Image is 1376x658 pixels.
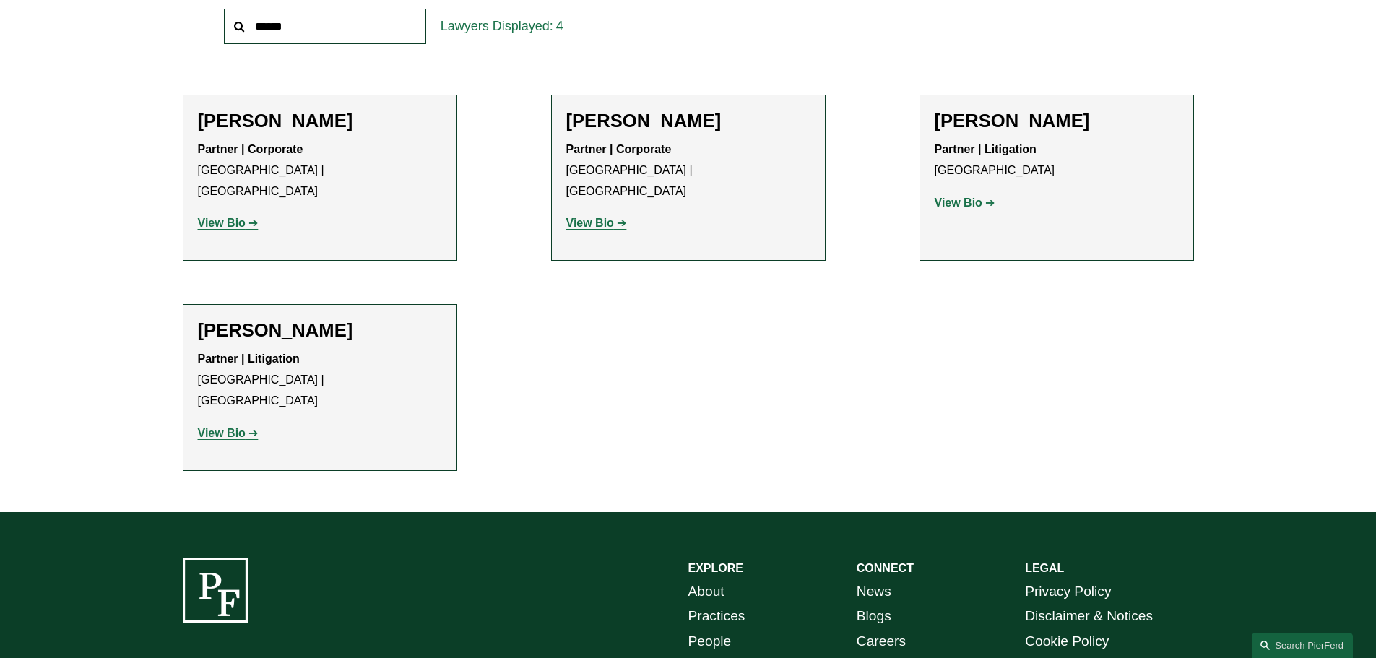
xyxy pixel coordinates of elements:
[198,143,303,155] strong: Partner | Corporate
[1025,562,1064,574] strong: LEGAL
[198,217,246,229] strong: View Bio
[556,19,563,33] span: 4
[688,562,743,574] strong: EXPLORE
[198,352,300,365] strong: Partner | Litigation
[198,349,442,411] p: [GEOGRAPHIC_DATA] | [GEOGRAPHIC_DATA]
[935,143,1037,155] strong: Partner | Litigation
[198,427,246,439] strong: View Bio
[566,217,627,229] a: View Bio
[935,110,1179,132] h2: [PERSON_NAME]
[857,579,891,605] a: News
[1025,604,1153,629] a: Disclaimer & Notices
[198,319,442,342] h2: [PERSON_NAME]
[1252,633,1353,658] a: Search this site
[935,139,1179,181] p: [GEOGRAPHIC_DATA]
[198,427,259,439] a: View Bio
[198,139,442,202] p: [GEOGRAPHIC_DATA] | [GEOGRAPHIC_DATA]
[1025,629,1109,654] a: Cookie Policy
[566,139,810,202] p: [GEOGRAPHIC_DATA] | [GEOGRAPHIC_DATA]
[935,196,982,209] strong: View Bio
[857,562,914,574] strong: CONNECT
[935,196,995,209] a: View Bio
[857,604,891,629] a: Blogs
[857,629,906,654] a: Careers
[198,217,259,229] a: View Bio
[688,629,732,654] a: People
[566,217,614,229] strong: View Bio
[566,143,672,155] strong: Partner | Corporate
[1025,579,1111,605] a: Privacy Policy
[566,110,810,132] h2: [PERSON_NAME]
[198,110,442,132] h2: [PERSON_NAME]
[688,604,745,629] a: Practices
[688,579,724,605] a: About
